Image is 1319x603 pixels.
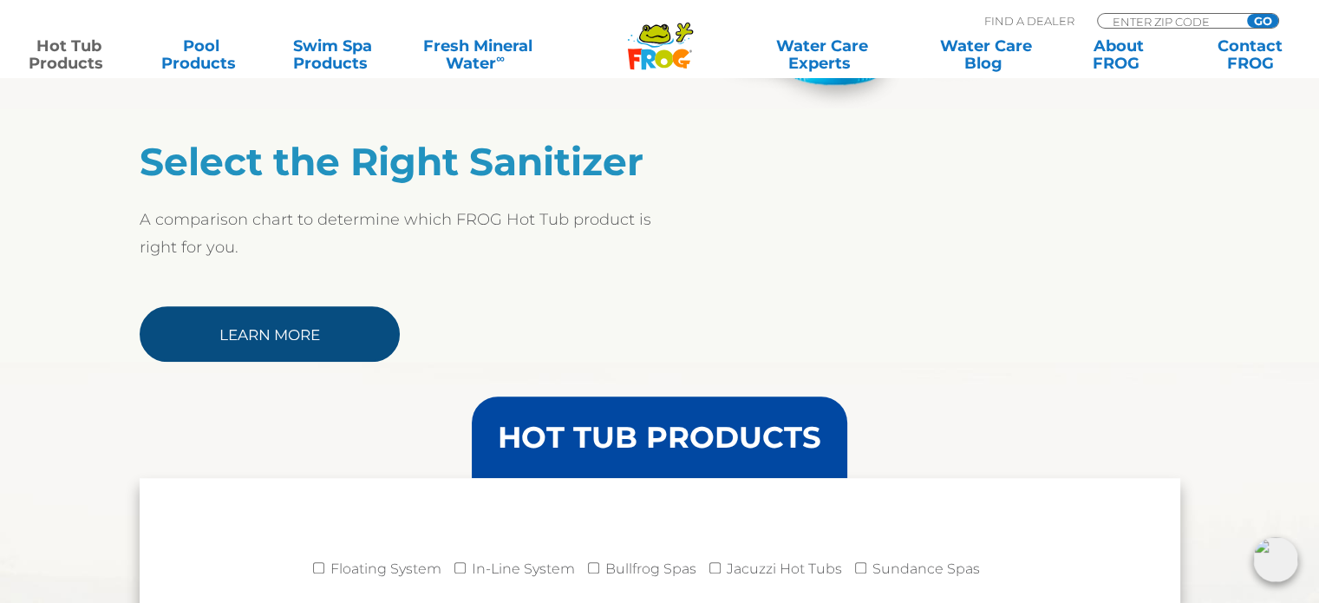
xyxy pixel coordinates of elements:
[935,37,1037,72] a: Water CareBlog
[498,423,821,452] h3: HOT TUB PRODUCTS
[1253,537,1298,582] img: openIcon
[1247,14,1278,28] input: GO
[140,206,660,261] p: A comparison chart to determine which FROG Hot Tub product is right for you.
[330,552,441,587] label: Floating System
[496,51,505,65] sup: ∞
[984,13,1074,29] p: Find A Dealer
[1067,37,1169,72] a: AboutFROG
[282,37,384,72] a: Swim SpaProducts
[727,552,842,587] label: Jacuzzi Hot Tubs
[140,306,400,362] a: Learn More
[1199,37,1302,72] a: ContactFROG
[472,552,575,587] label: In-Line System
[149,37,251,72] a: PoolProducts
[17,37,120,72] a: Hot TubProducts
[140,139,660,184] h2: Select the Right Sanitizer
[605,552,696,587] label: Bullfrog Spas
[738,37,905,72] a: Water CareExperts
[1111,14,1228,29] input: Zip Code Form
[872,552,980,587] label: Sundance Spas
[414,37,542,72] a: Fresh MineralWater∞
